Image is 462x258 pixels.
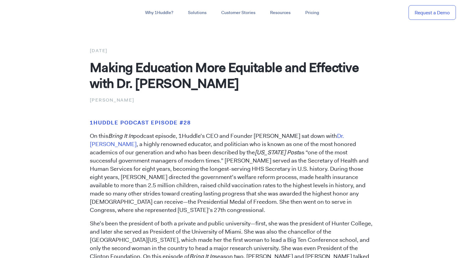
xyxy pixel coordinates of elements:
a: Request a Demo [409,5,456,20]
em: Bring It In [108,132,133,140]
p: On this podcast episode, 1Huddle’s CEO and Founder [PERSON_NAME] sat down with , a highly renowne... [90,132,372,214]
em: [US_STATE] Post [255,149,299,156]
img: ... [6,7,50,18]
p: [PERSON_NAME] [90,96,372,104]
a: Pricing [298,7,326,18]
span: Making Education More Equitable and Effective with Dr. [PERSON_NAME] [90,59,359,92]
a: Dr. [PERSON_NAME] [90,132,344,148]
strong: 1Huddle Podcast Episode #28 [90,119,191,126]
a: Solutions [181,7,214,18]
div: [DATE] [90,47,372,55]
a: Why 1Huddle? [138,7,181,18]
a: Customer Stories [214,7,263,18]
a: Resources [263,7,298,18]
